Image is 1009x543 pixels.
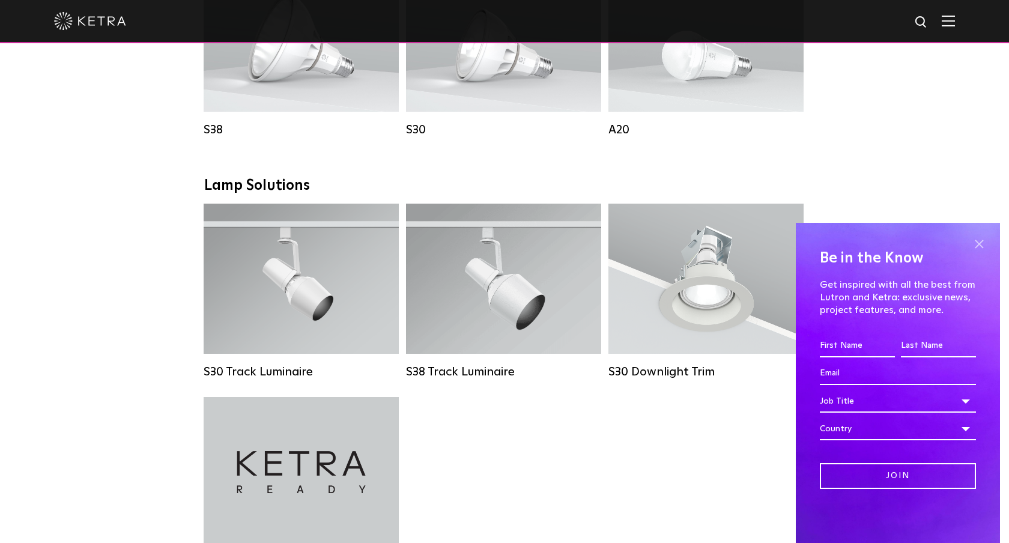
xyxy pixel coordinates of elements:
div: S38 [204,123,399,137]
div: A20 [608,123,804,137]
div: S38 Track Luminaire [406,365,601,379]
img: Hamburger%20Nav.svg [942,15,955,26]
div: Country [820,417,976,440]
img: ketra-logo-2019-white [54,12,126,30]
div: S30 [406,123,601,137]
input: Join [820,463,976,489]
p: Get inspired with all the best from Lutron and Ketra: exclusive news, project features, and more. [820,279,976,316]
input: Email [820,362,976,385]
div: S30 Track Luminaire [204,365,399,379]
div: Job Title [820,390,976,413]
a: S30 Track Luminaire Lumen Output:1100Colors:White / BlackBeam Angles:15° / 25° / 40° / 60° / 90°W... [204,204,399,379]
div: Lamp Solutions [204,177,805,195]
img: search icon [914,15,929,30]
a: S30 Downlight Trim S30 Downlight Trim [608,204,804,379]
input: First Name [820,335,895,357]
h4: Be in the Know [820,247,976,270]
div: S30 Downlight Trim [608,365,804,379]
input: Last Name [901,335,976,357]
a: S38 Track Luminaire Lumen Output:1100Colors:White / BlackBeam Angles:10° / 25° / 40° / 60°Wattage... [406,204,601,379]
